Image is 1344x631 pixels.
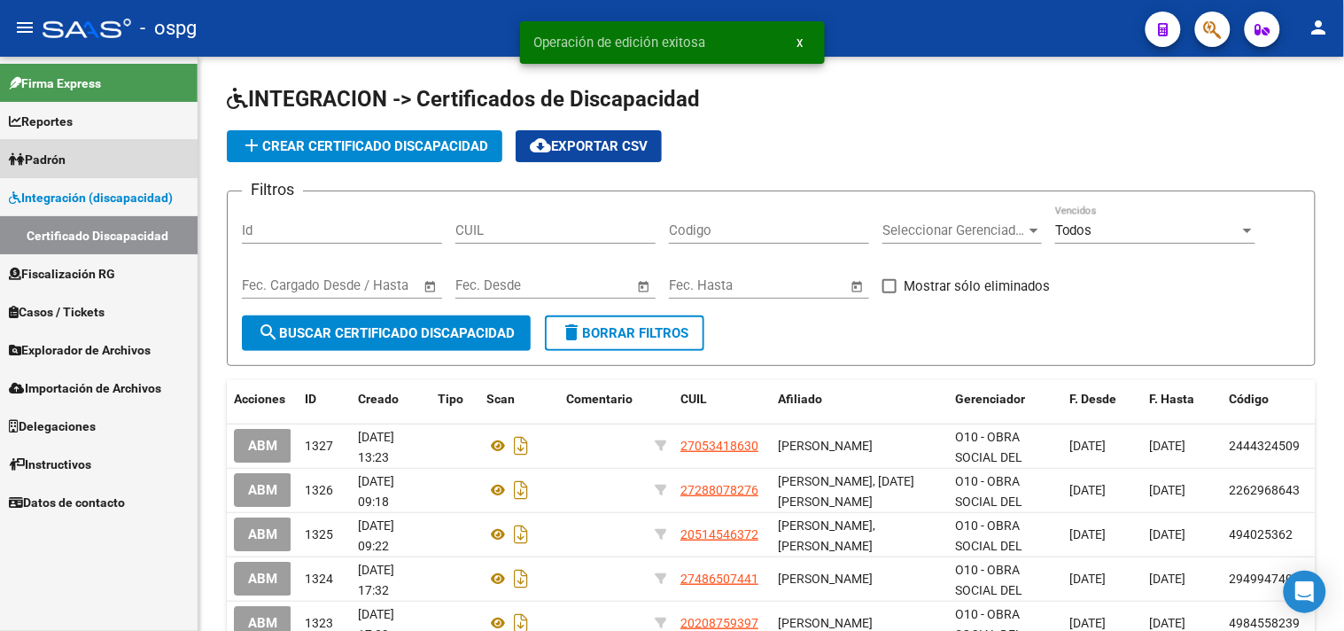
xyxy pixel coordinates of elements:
span: Firma Express [9,74,101,93]
span: Reportes [9,112,73,131]
datatable-header-cell: ID [298,380,351,418]
input: End date [742,277,828,293]
span: 1324 [305,572,333,586]
span: [DATE] [1150,616,1186,630]
span: Fiscalización RG [9,264,115,284]
span: [DATE] [1150,439,1186,453]
i: Descargar documento [509,432,532,460]
span: Casos / Tickets [9,302,105,322]
span: [DATE] 09:22 [358,518,394,553]
i: Descargar documento [509,520,532,549]
span: 2262968643 [1230,483,1301,497]
span: INTEGRACION -> Certificados de Discapacidad [227,87,700,112]
span: [DATE] 09:18 [358,474,394,509]
span: Instructivos [9,455,91,474]
span: [DATE] [1070,572,1107,586]
span: [PERSON_NAME], [PERSON_NAME] [778,518,875,553]
span: ABM [248,439,277,455]
span: 4984558239 [1230,616,1301,630]
span: ABM [248,483,277,499]
mat-icon: add [241,135,262,156]
datatable-header-cell: CUIL [673,380,771,418]
span: Acciones [234,392,285,406]
span: Operación de edición exitosa [534,34,706,51]
span: F. Desde [1070,392,1117,406]
span: Afiliado [778,392,822,406]
span: Buscar Certificado Discapacidad [258,325,515,341]
datatable-header-cell: F. Desde [1063,380,1143,418]
input: Start date [455,277,513,293]
span: [DATE] [1070,483,1107,497]
input: Start date [669,277,726,293]
span: [PERSON_NAME], [DATE][PERSON_NAME] [778,474,914,509]
span: Importación de Archivos [9,378,161,398]
button: ABM [234,518,291,550]
span: Gerenciador [955,392,1025,406]
span: Crear Certificado Discapacidad [241,138,488,154]
span: Comentario [566,392,633,406]
mat-icon: search [258,322,279,343]
button: Borrar Filtros [545,315,704,351]
span: Delegaciones [9,417,96,436]
span: [DATE] 13:23 [358,430,394,464]
span: [DATE] [1070,527,1107,541]
span: Exportar CSV [530,138,648,154]
mat-icon: menu [14,17,35,38]
span: Explorador de Archivos [9,340,151,360]
span: Datos de contacto [9,493,125,512]
button: Buscar Certificado Discapacidad [242,315,531,351]
mat-icon: person [1309,17,1330,38]
span: Integración (discapacidad) [9,188,173,207]
input: Start date [242,277,299,293]
div: Open Intercom Messenger [1284,571,1326,613]
span: [DATE] [1150,527,1186,541]
button: ABM [234,562,291,595]
button: ABM [234,473,291,506]
span: O10 - OBRA SOCIAL DEL PERSONAL GRAFICO [955,518,1022,593]
datatable-header-cell: Creado [351,380,431,418]
span: - ospg [140,9,197,48]
span: ABM [248,572,277,588]
span: 27053418630 [680,439,758,453]
datatable-header-cell: Afiliado [771,380,948,418]
mat-icon: delete [561,322,582,343]
span: Padrón [9,150,66,169]
i: Descargar documento [509,476,532,504]
button: ABM [234,429,291,462]
span: [DATE] 17:32 [358,563,394,597]
input: End date [529,277,615,293]
datatable-header-cell: Comentario [559,380,648,418]
span: 1327 [305,439,333,453]
span: [DATE] [1070,616,1107,630]
span: [DATE] [1150,572,1186,586]
input: End date [315,277,401,293]
span: Borrar Filtros [561,325,688,341]
span: Todos [1055,222,1092,238]
span: [PERSON_NAME] [778,616,873,630]
span: F. Hasta [1150,392,1195,406]
datatable-header-cell: Gerenciador [948,380,1063,418]
span: Seleccionar Gerenciador [882,222,1026,238]
button: Open calendar [421,277,441,297]
span: [DATE] [1150,483,1186,497]
span: 27486507441 [680,572,758,586]
span: 27288078276 [680,483,758,497]
span: ABM [248,527,277,543]
datatable-header-cell: Tipo [431,380,479,418]
span: O10 - OBRA SOCIAL DEL PERSONAL GRAFICO [955,430,1022,504]
span: Creado [358,392,399,406]
span: 1325 [305,527,333,541]
span: 20208759397 [680,616,758,630]
span: [DATE] [1070,439,1107,453]
i: Descargar documento [509,565,532,593]
span: 20514546372 [680,527,758,541]
datatable-header-cell: Acciones [227,380,298,418]
span: 494025362 [1230,527,1294,541]
span: ID [305,392,316,406]
button: Open calendar [634,277,655,297]
datatable-header-cell: F. Hasta [1143,380,1223,418]
mat-icon: cloud_download [530,135,551,156]
span: 1323 [305,616,333,630]
span: 2949947405 [1230,572,1301,586]
span: Tipo [438,392,463,406]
